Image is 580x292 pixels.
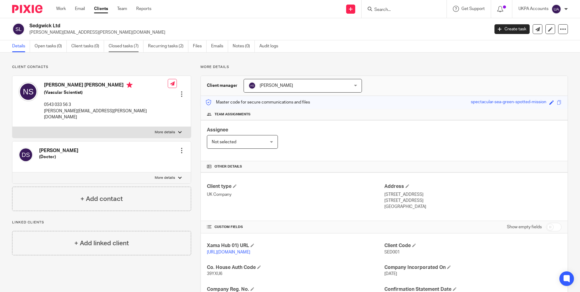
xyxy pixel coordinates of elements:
[44,102,168,108] p: 0543 033 56 3
[507,224,542,230] label: Show empty fields
[233,40,255,52] a: Notes (0)
[35,40,67,52] a: Open tasks (0)
[259,40,283,52] a: Audit logs
[214,164,242,169] span: Other details
[80,194,123,204] h4: + Add contact
[29,29,485,36] p: [PERSON_NAME][EMAIL_ADDRESS][PERSON_NAME][DOMAIN_NAME]
[44,108,168,121] p: [PERSON_NAME][EMAIL_ADDRESS][PERSON_NAME][DOMAIN_NAME]
[461,7,485,11] span: Get Support
[136,6,151,12] a: Reports
[19,82,38,101] img: svg%3E
[207,272,222,276] span: 39YXU6
[214,112,251,117] span: Team assignments
[211,40,228,52] a: Emails
[260,83,293,88] span: [PERSON_NAME]
[75,6,85,12] a: Email
[384,204,561,210] p: [GEOGRAPHIC_DATA]
[205,99,310,105] p: Master code for secure communications and files
[19,148,33,162] img: svg%3E
[148,40,188,52] a: Recurring tasks (2)
[39,148,78,154] h4: [PERSON_NAME]
[384,264,561,271] h4: Company Incorporated On
[207,127,228,132] span: Assignee
[117,6,127,12] a: Team
[193,40,207,52] a: Files
[12,23,25,36] img: svg%3E
[207,225,384,229] h4: CUSTOM FIELDS
[384,192,561,198] p: [STREET_ADDRESS]
[518,6,548,12] p: UKPA Accounts
[471,99,546,106] div: spectacular-sea-green-spotted-mission
[29,23,394,29] h2: Sedgwick Ltd
[94,6,108,12] a: Clients
[207,192,384,198] p: UK Company
[374,7,428,13] input: Search
[126,82,133,88] i: Primary
[155,130,175,135] p: More details
[12,65,191,70] p: Client contacts
[384,272,397,276] span: [DATE]
[384,243,561,249] h4: Client Code
[207,83,238,89] h3: Client manager
[74,239,129,248] h4: + Add linked client
[12,40,30,52] a: Details
[248,82,256,89] img: svg%3E
[71,40,104,52] a: Client tasks (0)
[207,183,384,190] h4: Client type
[551,4,561,14] img: svg%3E
[384,198,561,204] p: [STREET_ADDRESS]
[207,264,384,271] h4: Co. House Auth Code
[44,90,168,96] h5: (Vascular Scientist)
[109,40,143,52] a: Closed tasks (7)
[207,250,250,254] a: [URL][DOMAIN_NAME]
[12,220,191,225] p: Linked clients
[39,154,78,160] h5: (Doctor)
[494,24,530,34] a: Create task
[201,65,568,70] p: More details
[212,140,236,144] span: Not selected
[207,243,384,249] h4: Xama Hub 01) URL
[12,5,42,13] img: Pixie
[56,6,66,12] a: Work
[44,82,168,90] h4: [PERSON_NAME] [PERSON_NAME]
[155,175,175,180] p: More details
[384,250,400,254] span: SED001
[384,183,561,190] h4: Address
